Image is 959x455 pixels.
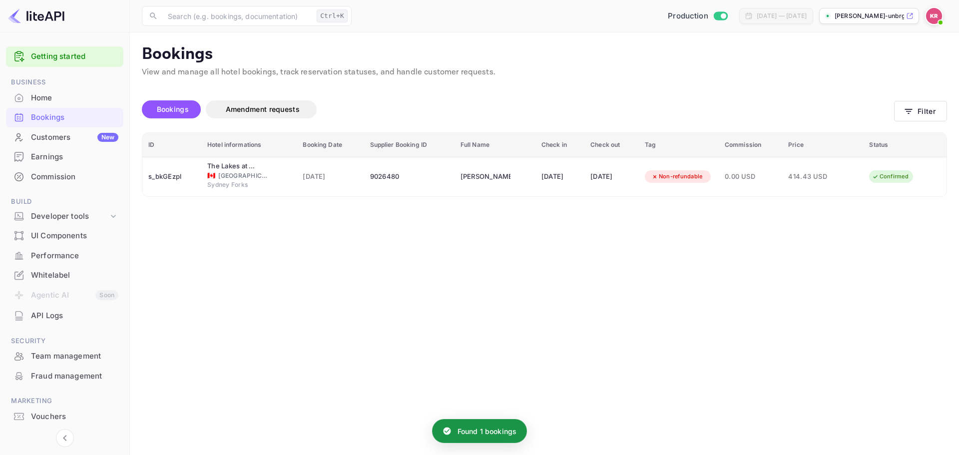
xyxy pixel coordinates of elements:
[6,88,123,108] div: Home
[317,9,348,22] div: Ctrl+K
[31,351,118,362] div: Team management
[645,170,709,183] div: Non-refundable
[142,44,947,64] p: Bookings
[866,170,915,183] div: Confirmed
[668,10,708,22] span: Production
[461,169,510,185] div: Steen Svensson
[162,6,313,26] input: Search (e.g. bookings, documentation)
[6,246,123,266] div: Performance
[31,250,118,262] div: Performance
[201,133,297,157] th: Hotel informations
[6,347,123,366] div: Team management
[719,133,782,157] th: Commission
[8,8,64,24] img: LiteAPI logo
[455,133,535,157] th: Full Name
[6,46,123,67] div: Getting started
[364,133,455,157] th: Supplier Booking ID
[142,66,947,78] p: View and manage all hotel bookings, track reservation statuses, and handle customer requests.
[31,171,118,183] div: Commission
[6,246,123,265] a: Performance
[297,133,364,157] th: Booking Date
[926,8,942,24] img: Kobus Roux
[31,112,118,123] div: Bookings
[863,133,947,157] th: Status
[142,100,894,118] div: account-settings tabs
[6,367,123,386] div: Fraud management
[303,171,358,182] span: [DATE]
[6,347,123,365] a: Team management
[6,88,123,107] a: Home
[31,270,118,281] div: Whitelabel
[207,172,215,179] span: Canada
[6,367,123,385] a: Fraud management
[370,169,449,185] div: 9026480
[6,128,123,146] a: CustomersNew
[894,101,947,121] button: Filter
[218,171,268,180] span: [GEOGRAPHIC_DATA]
[725,171,776,182] span: 0.00 USD
[458,426,516,437] p: Found 1 bookings
[148,169,195,185] div: s_bkGEzpl
[97,133,118,142] div: New
[6,208,123,225] div: Developer tools
[207,161,257,171] div: The Lakes at Ben Eoin Golf Club and Resort
[207,180,257,189] span: Sydney Forks
[31,310,118,322] div: API Logs
[6,196,123,207] span: Build
[142,133,201,157] th: ID
[6,226,123,246] div: UI Components
[6,336,123,347] span: Security
[31,211,108,222] div: Developer tools
[6,266,123,284] a: Whitelabel
[541,169,578,185] div: [DATE]
[6,396,123,407] span: Marketing
[664,10,731,22] div: Switch to Sandbox mode
[6,407,123,426] a: Vouchers
[6,167,123,187] div: Commission
[6,108,123,127] div: Bookings
[142,133,947,196] table: booking table
[31,151,118,163] div: Earnings
[6,407,123,427] div: Vouchers
[6,147,123,167] div: Earnings
[31,132,118,143] div: Customers
[788,171,838,182] span: 414.43 USD
[56,429,74,447] button: Collapse navigation
[6,306,123,326] div: API Logs
[31,92,118,104] div: Home
[31,230,118,242] div: UI Components
[6,77,123,88] span: Business
[584,133,639,157] th: Check out
[639,133,719,157] th: Tag
[6,128,123,147] div: CustomersNew
[6,226,123,245] a: UI Components
[6,108,123,126] a: Bookings
[6,306,123,325] a: API Logs
[6,147,123,166] a: Earnings
[31,411,118,423] div: Vouchers
[757,11,807,20] div: [DATE] — [DATE]
[535,133,584,157] th: Check in
[835,11,904,20] p: [PERSON_NAME]-unbrg.[PERSON_NAME]...
[6,167,123,186] a: Commission
[226,105,300,113] span: Amendment requests
[782,133,863,157] th: Price
[31,51,118,62] a: Getting started
[590,169,633,185] div: [DATE]
[6,266,123,285] div: Whitelabel
[31,371,118,382] div: Fraud management
[157,105,189,113] span: Bookings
